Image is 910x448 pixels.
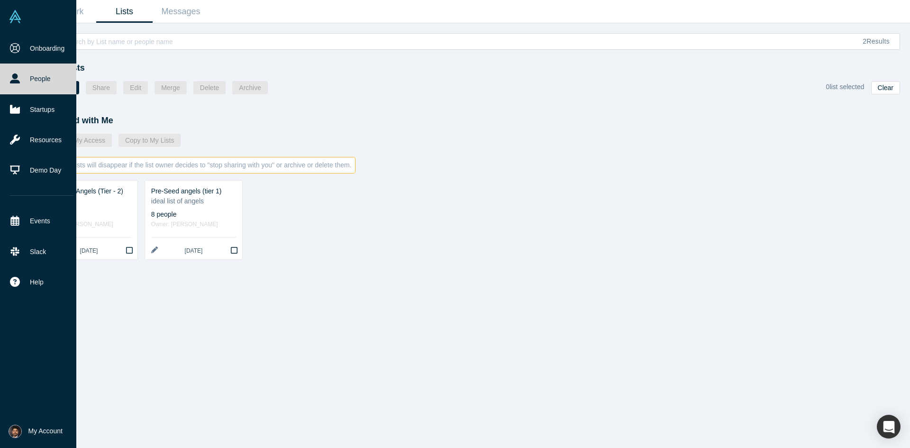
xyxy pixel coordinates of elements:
a: Pre-Seed Angels (Tier - 2)7 peopleOwner: [PERSON_NAME][DATE] [40,181,137,259]
a: Pre-Seed angels (tier 1)ideal list of angels8 peopleOwner: [PERSON_NAME][DATE] [145,181,242,259]
button: Copy to My Lists [118,134,181,147]
span: Help [30,277,44,287]
div: Pre-Seed angels (tier 1) [151,186,236,196]
div: Owner: [PERSON_NAME] [151,219,236,229]
button: Edit [123,81,148,94]
span: Results [863,37,890,45]
div: My Lists [40,62,910,74]
div: [DATE] [151,247,236,255]
button: Archive [232,81,268,94]
div: Pre-Seed Angels (Tier - 2) [46,186,131,196]
div: 8 people [151,210,236,219]
div: ideal list of angels [151,196,236,206]
button: Delete [193,81,226,94]
button: Clear [871,81,900,94]
button: Bookmark [121,243,137,259]
div: Owner: [PERSON_NAME] [46,219,131,229]
button: Bookmark [226,243,242,259]
input: Search by List name or people name [64,30,853,53]
img: Shine Oovattil's Account [9,425,22,438]
button: Share [86,81,117,94]
div: Shared with Me [40,114,910,127]
div: 7 people [46,210,131,219]
button: My Account [9,425,63,438]
button: Merge [155,81,187,94]
img: Alchemist Vault Logo [9,10,22,23]
a: Lists [96,0,153,23]
a: Messages [153,0,209,23]
span: My Account [28,426,63,436]
div: [DATE] [46,247,131,255]
div: These lists will disappear if the list owner decides to "stop sharing with you" or archive or del... [40,157,355,174]
span: 2 [863,37,866,45]
span: 0 list selected [826,83,864,91]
